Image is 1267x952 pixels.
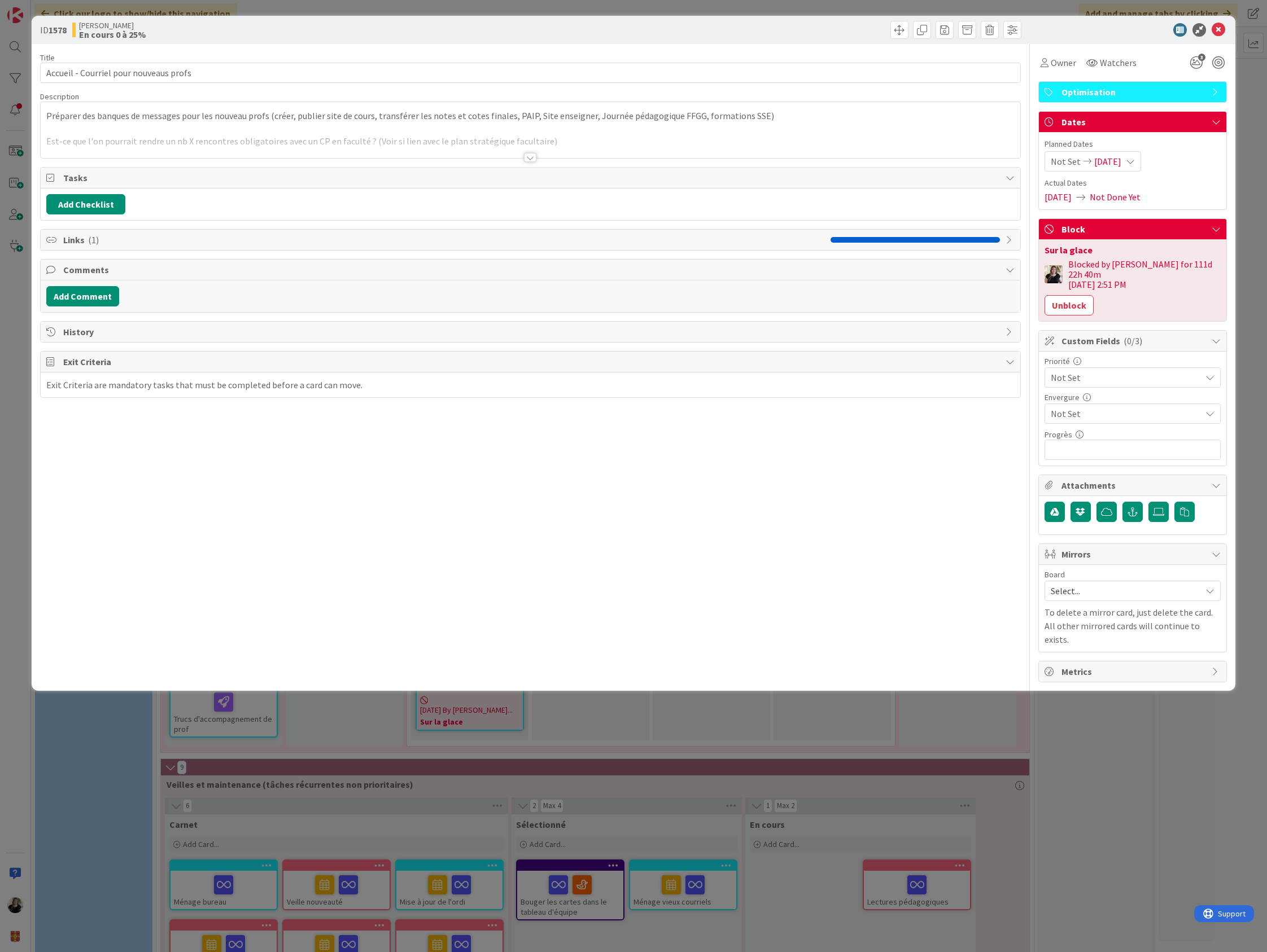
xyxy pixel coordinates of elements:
[1051,155,1081,168] span: Not Set
[88,234,99,245] span: ( 1 )
[1061,85,1206,99] span: Optimisation
[63,171,1000,185] span: Tasks
[1061,665,1206,678] span: Metrics
[1051,583,1195,599] span: Select...
[1061,334,1206,348] span: Custom Fields
[1045,429,1072,440] label: Progrès
[79,30,146,39] b: En cours 0 à 25%
[1045,295,1094,315] button: Unblock
[40,23,67,37] span: ID
[79,21,146,30] span: [PERSON_NAME]
[1051,406,1195,422] span: Not Set
[1045,571,1065,578] span: Board
[1090,190,1141,204] span: Not Done Yet
[1061,115,1206,129] span: Dates
[1068,259,1221,289] div: Blocked by [PERSON_NAME] for 111d 22h 40m [DATE] 2:51 PM
[1061,222,1206,236] span: Block
[40,63,1021,83] input: type card name here...
[46,378,362,392] div: Exit Criteria are mandatory tasks that must be completed before a card can move.
[1061,547,1206,561] span: Mirrors
[1045,138,1221,150] span: Planned Dates
[1094,155,1121,168] span: [DATE]
[1100,56,1137,69] span: Watchers
[63,263,1000,277] span: Comments
[1045,245,1221,255] div: Sur la glace
[1061,479,1206,492] span: Attachments
[63,325,1000,339] span: History
[40,91,79,102] span: Description
[46,194,125,214] button: Add Checklist
[1045,265,1063,283] img: MB
[49,24,67,36] b: 1578
[1045,357,1221,365] div: Priorité
[46,109,1015,122] p: Préparer des banques de messages pour les nouveau profs (créer, publier site de cours, transférer...
[63,355,1000,368] span: Exit Criteria
[1198,54,1205,61] span: 3
[1045,606,1221,646] p: To delete a mirror card, just delete the card. All other mirrored cards will continue to exists.
[40,52,55,63] label: Title
[24,2,51,15] span: Support
[1051,370,1195,385] span: Not Set
[1045,190,1072,204] span: [DATE]
[1124,335,1142,346] span: ( 0/3 )
[63,233,825,247] span: Links
[1045,393,1221,401] div: Envergure
[46,286,119,306] button: Add Comment
[1045,177,1221,189] span: Actual Dates
[1051,56,1076,69] span: Owner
